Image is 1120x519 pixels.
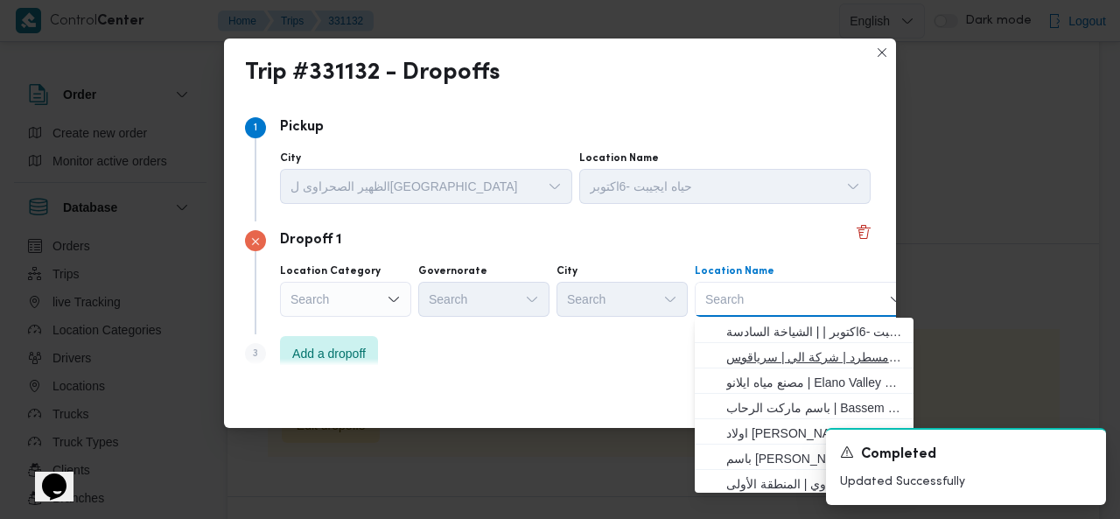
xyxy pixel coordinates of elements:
[861,445,936,466] span: Completed
[726,321,903,342] span: حياه ايجيبت -6اكتوبر | | الشياخة السادسة
[590,176,692,195] span: حياه ايجيبت -6اكتوبر
[695,318,913,343] button: حياه ايجيبت -6اكتوبر | | الشياخة السادسة
[280,230,341,251] p: Dropoff 1
[290,176,518,195] span: الظهير الصحراوى ل[GEOGRAPHIC_DATA]
[525,292,539,306] button: Open list of options
[254,123,257,133] span: 1
[280,151,301,165] label: City
[853,221,874,242] button: Delete
[280,264,381,278] label: Location Category
[17,449,73,501] iframe: chat widget
[846,179,860,193] button: Open list of options
[695,264,774,278] label: Location Name
[695,445,913,470] button: باسم ماركت هيليوبلس | مصر الجديدة | المطار
[726,473,903,494] span: سيركل كيه البطراوي | البطراوي | المنطقة الأولى
[726,347,903,368] span: فرونت دور مسطرد | شركة الي | سرياقوس
[726,423,903,444] span: اولاد [PERSON_NAME] | [PERSON_NAME] | الحي السادس
[245,60,500,88] div: Trip #331132 - Dropoffs
[556,264,577,278] label: City
[889,292,903,306] button: Close list of options
[280,117,324,138] p: Pickup
[726,397,903,418] span: باسم ماركت الرحاب | Bassem Market | الرحاب و المستثمرون
[548,179,562,193] button: Open list of options
[250,236,261,247] svg: Step 2 has errors
[840,444,1092,466] div: Notification
[726,448,903,469] span: باسم [PERSON_NAME] | مصر الجديدة | المطار
[663,292,677,306] button: Open list of options
[253,348,258,359] span: 3
[726,372,903,393] span: مصنع مياه ايلانو | Elano Valley Water factory | بنى سلامة
[871,42,892,63] button: Closes this modal window
[418,264,487,278] label: Governorate
[840,473,1092,491] p: Updated Successfully
[579,151,659,165] label: Location Name
[387,292,401,306] button: Open list of options
[695,368,913,394] button: مصنع مياه ايلانو | Elano Valley Water factory | بنى سلامة
[695,419,913,445] button: اولاد المحلاوي مصطفي النحاس | مصطفى النحاس | الحي السادس
[695,470,913,495] button: سيركل كيه البطراوي | البطراوي | المنطقة الأولى
[292,343,366,364] span: Add a dropoff
[695,394,913,419] button: باسم ماركت الرحاب | Bassem Market | الرحاب و المستثمرون
[695,343,913,368] button: فرونت دور مسطرد | شركة الي | سرياقوس
[280,336,378,371] button: Add a dropoff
